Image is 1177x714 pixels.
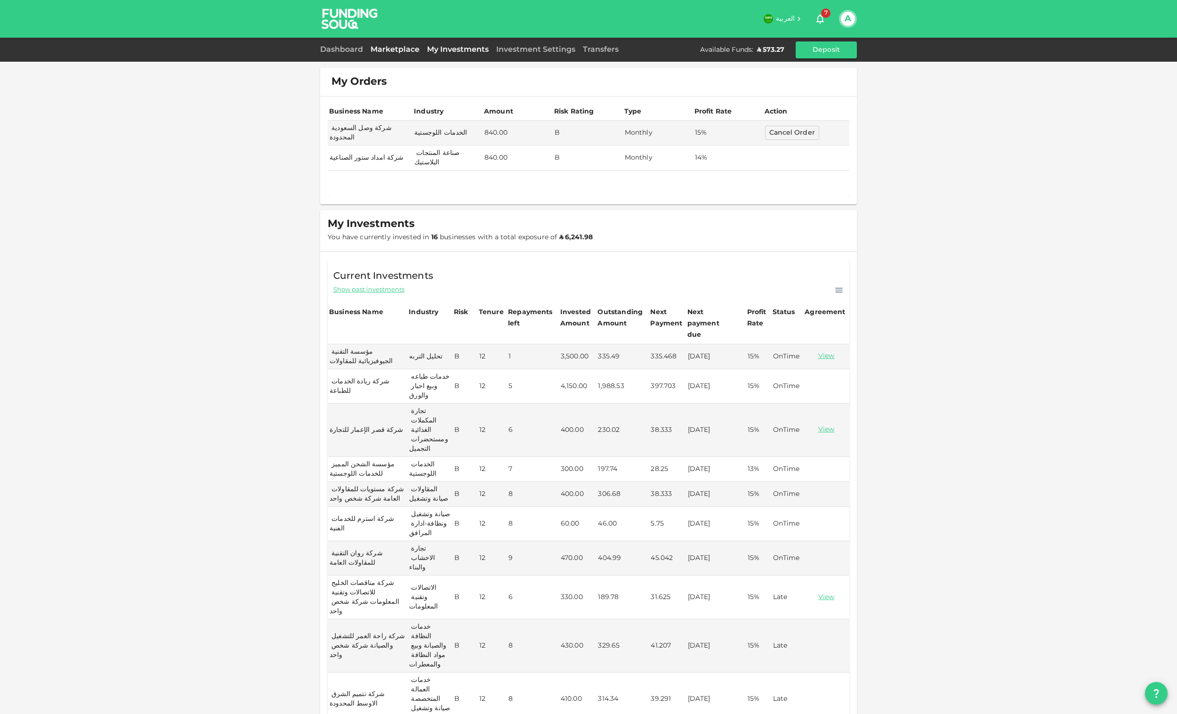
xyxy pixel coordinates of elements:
[821,8,830,18] span: 7
[407,344,452,369] td: تحليل التربه
[596,404,649,457] td: 230.02
[596,369,649,404] td: 1,988.53
[559,482,597,507] td: 400.00
[805,593,847,602] a: View
[579,46,622,53] a: Transfers
[328,234,593,241] span: You have currently invested in businesses with a total exposure of
[329,307,383,318] div: Business Name
[771,369,804,404] td: OnTime
[805,307,845,318] div: Agreement
[407,482,452,507] td: المقاولات صيانة وتشغيل
[407,404,452,457] td: تجارة المكملات الغذائية ومستحضرات التجميل
[623,121,693,146] td: Monthly
[757,45,784,55] div: ʢ 573.27
[452,541,477,576] td: B
[553,146,623,170] td: B
[649,541,685,576] td: 45.042
[596,457,649,482] td: 197.74
[746,507,771,541] td: 15%
[328,507,407,541] td: شركة استرم للخدمات الفنية
[649,482,685,507] td: 38.333
[507,344,559,369] td: 1
[479,307,504,318] div: Tenure
[328,404,407,457] td: شركة قصر الإعمار للتجارة
[686,507,746,541] td: [DATE]
[507,507,559,541] td: 8
[412,121,483,146] td: الخدمات اللوجستية
[452,482,477,507] td: B
[328,121,412,146] td: شركة وصل السعودية المحدودة
[407,507,452,541] td: صيانة وتشغيل ونظافة-ادارة المرافق
[771,576,804,619] td: Late
[452,507,477,541] td: B
[477,507,507,541] td: 12
[623,146,693,170] td: Monthly
[746,619,771,673] td: 15%
[776,16,795,22] span: العربية
[414,106,443,117] div: Industry
[508,307,555,329] div: Repayments left
[687,307,734,341] div: Next payment due
[431,234,438,241] strong: 16
[452,576,477,619] td: B
[746,344,771,369] td: 15%
[805,425,847,434] a: View
[559,576,597,619] td: 330.00
[328,619,407,673] td: شركة راحة العمر للتشغيل والصيانة شركة شخص واحد
[507,482,559,507] td: 8
[507,619,559,673] td: 8
[649,404,685,457] td: 38.333
[333,269,433,284] span: Current Investments
[597,307,645,329] div: Outstanding Amount
[693,146,763,170] td: 14%
[409,307,438,318] div: Industry
[771,507,804,541] td: OnTime
[423,46,492,53] a: My Investments
[483,121,553,146] td: 840.00
[765,106,788,117] div: Action
[559,457,597,482] td: 300.00
[452,619,477,673] td: B
[477,344,507,369] td: 12
[407,369,452,404] td: خدمات طباعه وبيع احبار والورق
[477,619,507,673] td: 12
[773,307,795,318] div: Status
[686,369,746,404] td: [DATE]
[771,541,804,576] td: OnTime
[320,46,367,53] a: Dashboard
[694,106,732,117] div: Profit Rate
[686,482,746,507] td: [DATE]
[649,619,685,673] td: 41.207
[412,146,483,170] td: صناعة المنتجات البلاستيك
[328,218,415,231] span: My Investments
[553,121,623,146] td: B
[331,75,387,89] span: My Orders
[452,369,477,404] td: B
[328,457,407,482] td: مؤسسة الشحن المميز للخدمات اللوجستية
[454,307,468,318] div: Risk
[483,146,553,170] td: 840.00
[559,507,597,541] td: 60.00
[328,146,412,170] td: شركة امداد ستور الصناعية
[328,344,407,369] td: مؤسسة التقنية الجيوفيزيائية للمقاولات
[841,12,855,26] button: A
[746,369,771,404] td: 15%
[596,507,649,541] td: 46.00
[650,307,684,329] div: Next Payment
[328,576,407,619] td: شركة مناقصات الخليج للاتصالات وتقنية المعلومات شركة شخص واحد
[407,576,452,619] td: الاتصالات وتقنية المعلومات
[477,457,507,482] td: 12
[771,619,804,673] td: Late
[559,404,597,457] td: 400.00
[764,14,773,24] img: flag-sa.b9a346574cdc8950dd34b50780441f57.svg
[452,344,477,369] td: B
[805,352,847,361] a: View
